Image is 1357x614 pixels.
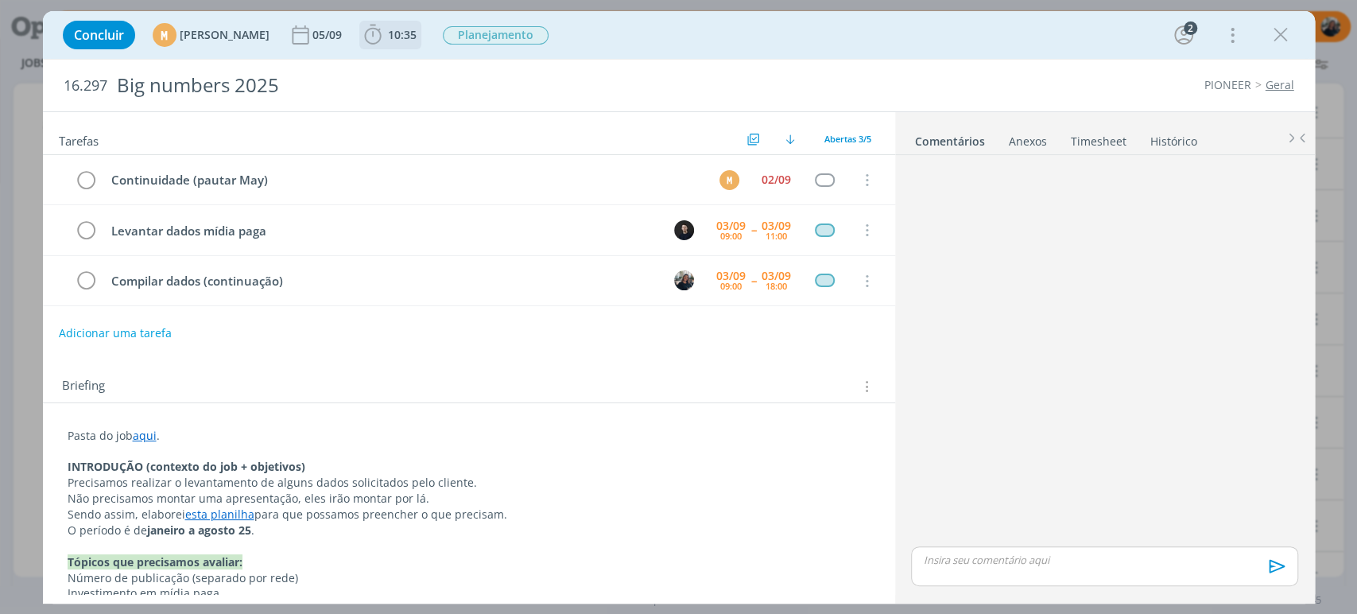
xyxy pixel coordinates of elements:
[762,220,791,231] div: 03/09
[1184,21,1197,35] div: 2
[785,134,795,144] img: arrow-down.svg
[443,26,549,45] span: Planejamento
[442,25,549,45] button: Planejamento
[914,126,986,150] a: Comentários
[68,428,870,444] p: Pasta do job .
[673,269,696,293] button: M
[766,282,787,290] div: 18:00
[824,133,871,145] span: Abertas 3/5
[68,554,242,569] strong: Tópicos que precisamos avaliar:
[68,475,870,491] p: Precisamos realizar o levantamento de alguns dados solicitados pelo cliente.
[1070,126,1127,150] a: Timesheet
[110,66,775,105] div: Big numbers 2025
[766,231,787,240] div: 11:00
[63,21,135,49] button: Concluir
[312,29,345,41] div: 05/09
[68,585,870,601] p: Investimento em mídia paga
[1204,77,1251,92] a: PIONEER
[58,319,173,348] button: Adicionar uma tarefa
[751,224,756,235] span: --
[64,77,107,95] span: 16.297
[153,23,176,47] div: M
[720,282,742,290] div: 09:00
[68,523,870,538] p: O período é de .
[180,29,269,41] span: [PERSON_NAME]
[762,270,791,282] div: 03/09
[674,270,694,290] img: M
[762,174,791,185] div: 02/09
[1171,22,1196,48] button: 2
[105,221,660,241] div: Levantar dados mídia paga
[360,22,421,48] button: 10:35
[68,570,870,586] p: Número de publicação (separado por rede)
[68,491,870,507] p: Não precisamos montar uma apresentação, eles irão montar por lá.
[59,130,99,149] span: Tarefas
[718,168,742,192] button: M
[716,220,746,231] div: 03/09
[1009,134,1047,150] div: Anexos
[1266,77,1294,92] a: Geral
[68,459,305,474] strong: INTRODUÇÃO (contexto do job + objetivos)
[1150,126,1198,150] a: Histórico
[105,271,660,291] div: Compilar dados (continuação)
[153,23,269,47] button: M[PERSON_NAME]
[716,270,746,282] div: 03/09
[673,218,696,242] button: C
[388,27,417,42] span: 10:35
[751,275,756,286] span: --
[133,428,157,443] a: aqui
[719,170,739,190] div: M
[74,29,124,41] span: Concluir
[105,170,705,190] div: Continuidade (pautar May)
[43,11,1315,604] div: dialog
[68,507,870,523] p: Sendo assim, elaborei para que possamos preencher o que precisam.
[62,376,105,397] span: Briefing
[147,523,251,538] strong: janeiro a agosto 25
[185,507,254,522] a: esta planilha
[674,220,694,240] img: C
[720,231,742,240] div: 09:00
